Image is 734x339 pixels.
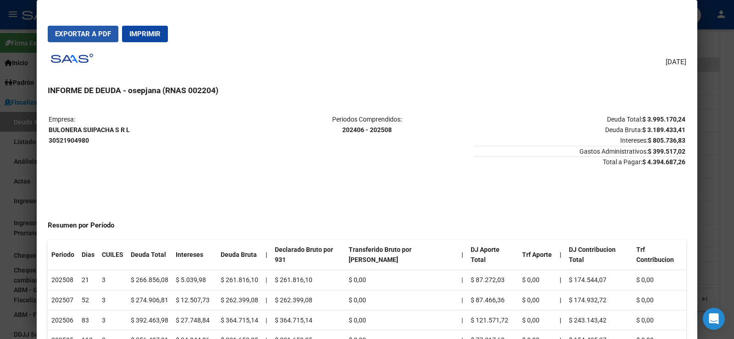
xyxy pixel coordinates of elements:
td: | [262,310,271,330]
p: Periodos Comprendidos: [261,114,473,135]
th: | [556,310,565,330]
td: $ 87.272,03 [467,270,519,290]
td: | [458,310,467,330]
td: 202508 [48,270,78,290]
h4: Resumen por Período [48,220,686,231]
th: Periodo [48,240,78,270]
span: Exportar a PDF [55,30,111,38]
th: Trf Contribucion [633,240,686,270]
td: $ 0,00 [345,270,458,290]
td: $ 0,00 [345,290,458,310]
th: CUILES [98,240,127,270]
td: $ 392.463,98 [127,310,172,330]
td: $ 274.906,81 [127,290,172,310]
td: $ 0,00 [518,310,556,330]
td: 52 [78,290,98,310]
span: Imprimir [129,30,161,38]
th: | [556,240,565,270]
td: $ 174.932,72 [565,290,633,310]
td: 202506 [48,310,78,330]
span: Gastos Administrativos: [474,146,685,155]
strong: 202406 - 202508 [342,126,392,133]
strong: $ 399.517,02 [648,148,685,155]
td: $ 243.143,42 [565,310,633,330]
th: | [556,270,565,290]
td: $ 87.466,36 [467,290,519,310]
td: 202507 [48,290,78,310]
td: | [262,270,271,290]
td: $ 0,00 [633,290,686,310]
td: $ 364.715,14 [271,310,345,330]
th: DJ Contribucion Total [565,240,633,270]
p: Deuda Total: Deuda Bruta: Intereses: [474,114,685,145]
button: Exportar a PDF [48,26,118,42]
button: Imprimir [122,26,168,42]
th: Transferido Bruto por [PERSON_NAME] [345,240,458,270]
td: $ 266.856,08 [127,270,172,290]
td: 3 [98,310,127,330]
th: Deuda Total [127,240,172,270]
td: $ 27.748,84 [172,310,217,330]
span: Total a Pagar: [474,156,685,166]
td: $ 364.715,14 [217,310,262,330]
strong: $ 4.394.687,26 [642,158,685,166]
td: $ 0,00 [518,270,556,290]
strong: $ 3.995.170,24 [642,116,685,123]
td: $ 261.816,10 [271,270,345,290]
td: | [262,290,271,310]
td: $ 0,00 [633,310,686,330]
td: | [458,270,467,290]
span: [DATE] [666,57,686,67]
strong: $ 805.736,83 [648,137,685,144]
div: Open Intercom Messenger [703,308,725,330]
td: $ 261.816,10 [217,270,262,290]
td: $ 262.399,08 [217,290,262,310]
th: DJ Aporte Total [467,240,519,270]
th: | [458,240,467,270]
td: | [458,290,467,310]
h3: INFORME DE DEUDA - osepjana (RNAS 002204) [48,84,686,96]
td: 21 [78,270,98,290]
td: $ 0,00 [633,270,686,290]
strong: $ 3.189.433,41 [642,126,685,133]
td: 83 [78,310,98,330]
td: $ 5.039,98 [172,270,217,290]
th: Deuda Bruta [217,240,262,270]
td: $ 12.507,73 [172,290,217,310]
td: $ 121.571,72 [467,310,519,330]
p: Empresa: [49,114,260,145]
td: 3 [98,270,127,290]
td: 3 [98,290,127,310]
th: Dias [78,240,98,270]
th: | [262,240,271,270]
th: Intereses [172,240,217,270]
th: Trf Aporte [518,240,556,270]
td: $ 0,00 [345,310,458,330]
td: $ 174.544,07 [565,270,633,290]
th: Declarado Bruto por 931 [271,240,345,270]
td: $ 0,00 [518,290,556,310]
strong: BULONERA SUIPACHA S R L 30521904980 [49,126,130,144]
th: | [556,290,565,310]
td: $ 262.399,08 [271,290,345,310]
